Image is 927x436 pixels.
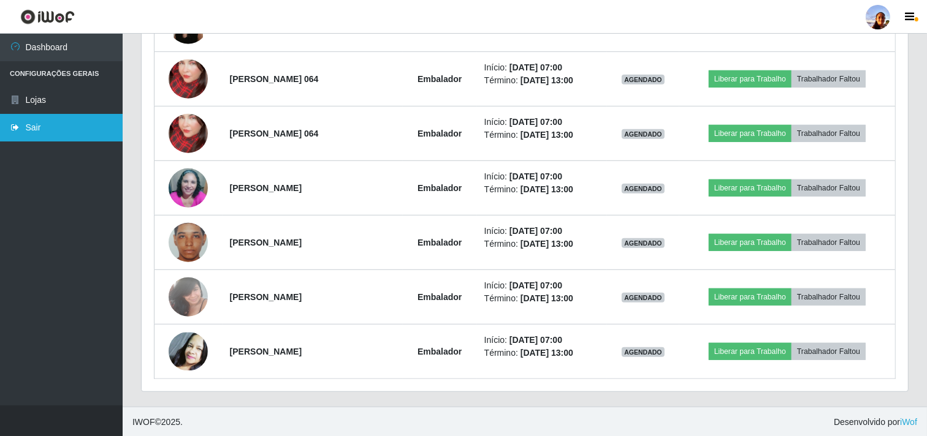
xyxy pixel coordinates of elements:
[792,179,866,197] button: Trabalhador Faltou
[169,153,208,223] img: 1694357568075.jpeg
[418,292,462,302] strong: Embalador
[169,271,208,323] img: 1706050148347.jpeg
[792,234,866,251] button: Trabalhador Faltou
[484,116,600,129] li: Início:
[509,226,562,236] time: [DATE] 07:00
[484,279,600,292] li: Início:
[484,61,600,74] li: Início:
[484,129,600,141] li: Término:
[169,44,208,114] img: 1688437586968.jpeg
[484,170,600,183] li: Início:
[709,70,792,88] button: Liberar para Trabalho
[230,129,319,138] strong: [PERSON_NAME] 064
[484,292,600,305] li: Término:
[509,335,562,345] time: [DATE] 07:00
[521,130,573,140] time: [DATE] 13:00
[521,184,573,194] time: [DATE] 13:00
[484,347,600,359] li: Término:
[418,347,462,356] strong: Embalador
[622,129,665,139] span: AGENDADO
[622,293,665,303] span: AGENDADO
[792,343,866,360] button: Trabalhador Faltou
[709,179,792,197] button: Liberar para Trabalho
[484,334,600,347] li: Início:
[521,293,573,303] time: [DATE] 13:00
[509,117,562,127] time: [DATE] 07:00
[169,333,208,370] img: 1724612024649.jpeg
[622,238,665,248] span: AGENDADO
[521,75,573,85] time: [DATE] 13:00
[169,208,208,277] img: 1692719083262.jpeg
[709,288,792,306] button: Liberar para Trabalho
[230,292,302,302] strong: [PERSON_NAME]
[418,183,462,193] strong: Embalador
[132,417,155,427] span: IWOF
[834,416,917,429] span: Desenvolvido por
[132,416,183,429] span: © 2025 .
[418,238,462,247] strong: Embalador
[484,225,600,238] li: Início:
[900,417,917,427] a: iWof
[484,183,600,196] li: Término:
[230,183,302,193] strong: [PERSON_NAME]
[509,280,562,290] time: [DATE] 07:00
[230,347,302,356] strong: [PERSON_NAME]
[622,347,665,357] span: AGENDADO
[521,239,573,249] time: [DATE] 13:00
[169,99,208,168] img: 1688437586968.jpeg
[709,125,792,142] button: Liberar para Trabalho
[622,75,665,85] span: AGENDADO
[484,74,600,87] li: Término:
[230,74,319,84] strong: [PERSON_NAME] 064
[709,343,792,360] button: Liberar para Trabalho
[509,62,562,72] time: [DATE] 07:00
[418,129,462,138] strong: Embalador
[622,184,665,194] span: AGENDADO
[792,288,866,306] button: Trabalhador Faltou
[792,125,866,142] button: Trabalhador Faltou
[230,238,302,247] strong: [PERSON_NAME]
[484,238,600,250] li: Término:
[418,74,462,84] strong: Embalador
[20,9,75,24] img: CoreUI Logo
[509,171,562,181] time: [DATE] 07:00
[709,234,792,251] button: Liberar para Trabalho
[521,348,573,358] time: [DATE] 13:00
[792,70,866,88] button: Trabalhador Faltou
